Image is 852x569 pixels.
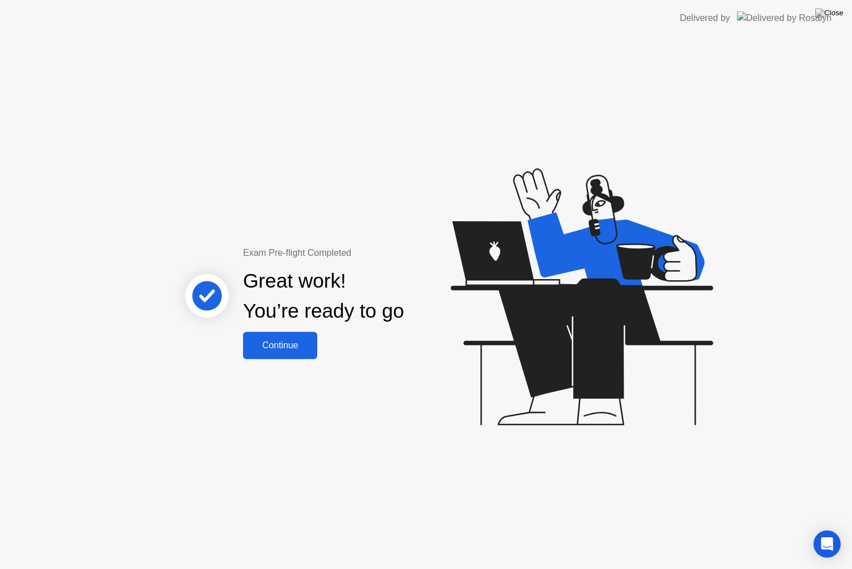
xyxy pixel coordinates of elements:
[813,530,841,558] div: Open Intercom Messenger
[737,11,832,24] img: Delivered by Rosalyn
[243,266,404,326] div: Great work! You’re ready to go
[246,340,314,351] div: Continue
[243,246,477,260] div: Exam Pre-flight Completed
[680,11,730,25] div: Delivered by
[815,9,844,18] img: Close
[243,332,317,359] button: Continue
